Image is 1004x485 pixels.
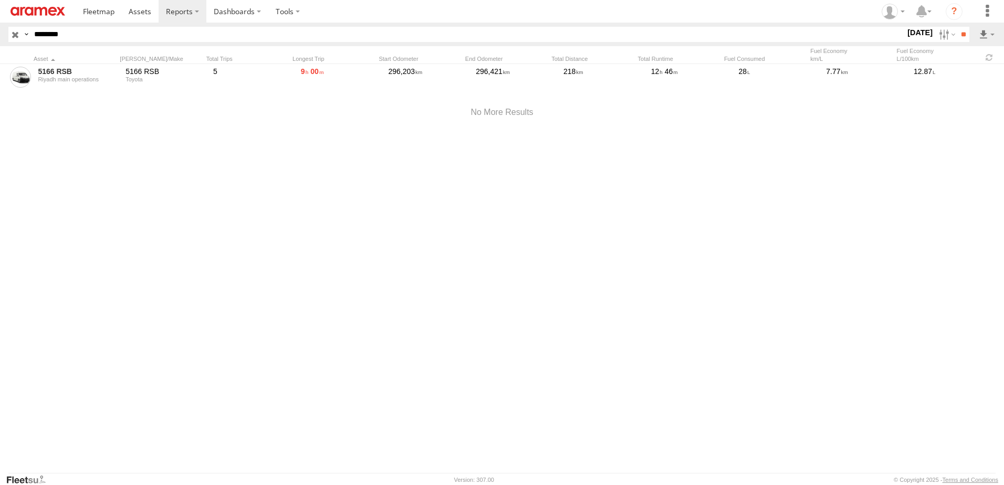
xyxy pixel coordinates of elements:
div: 296,203 [387,65,470,89]
span: Refresh [983,52,996,62]
span: 9 [301,67,309,76]
i: ? [946,3,963,20]
div: km/L [810,55,892,62]
div: Fatimah Alqatari [878,4,908,19]
a: View Asset Details [10,67,31,88]
div: 12.87 [912,65,996,89]
span: 12 [651,67,663,76]
span: 46 [665,67,678,76]
a: Visit our Website [6,475,54,485]
div: 5 [212,65,295,89]
div: 5166 RSB [125,67,206,76]
span: 00 [310,67,323,76]
div: Toyota [125,76,206,82]
div: © Copyright 2025 - [894,477,998,483]
label: Search Query [22,27,30,42]
div: Fuel Consumed [724,55,806,62]
a: 5166 RSB [38,67,118,76]
div: L/100km [897,55,979,62]
div: Total Trips [206,55,288,62]
label: [DATE] [905,27,935,38]
div: Longest Trip [292,55,374,62]
div: Fuel Economy [897,47,979,62]
div: Click to Sort [34,55,116,62]
a: Terms and Conditions [943,477,998,483]
img: aramex-logo.svg [11,7,65,16]
div: Version: 307.00 [454,477,494,483]
div: Start Odometer [379,55,461,62]
label: Search Filter Options [935,27,957,42]
div: Fuel Economy [810,47,892,62]
div: 28 [737,65,821,89]
div: Total Runtime [638,55,720,62]
div: 7.77 [824,65,908,89]
div: Riyadh main operations [38,76,118,82]
div: Total Distance [551,55,633,62]
div: 218 [562,65,645,89]
div: 296,421 [474,65,558,89]
div: End Odometer [465,55,547,62]
div: [PERSON_NAME]/Make [120,55,202,62]
label: Export results as... [978,27,996,42]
